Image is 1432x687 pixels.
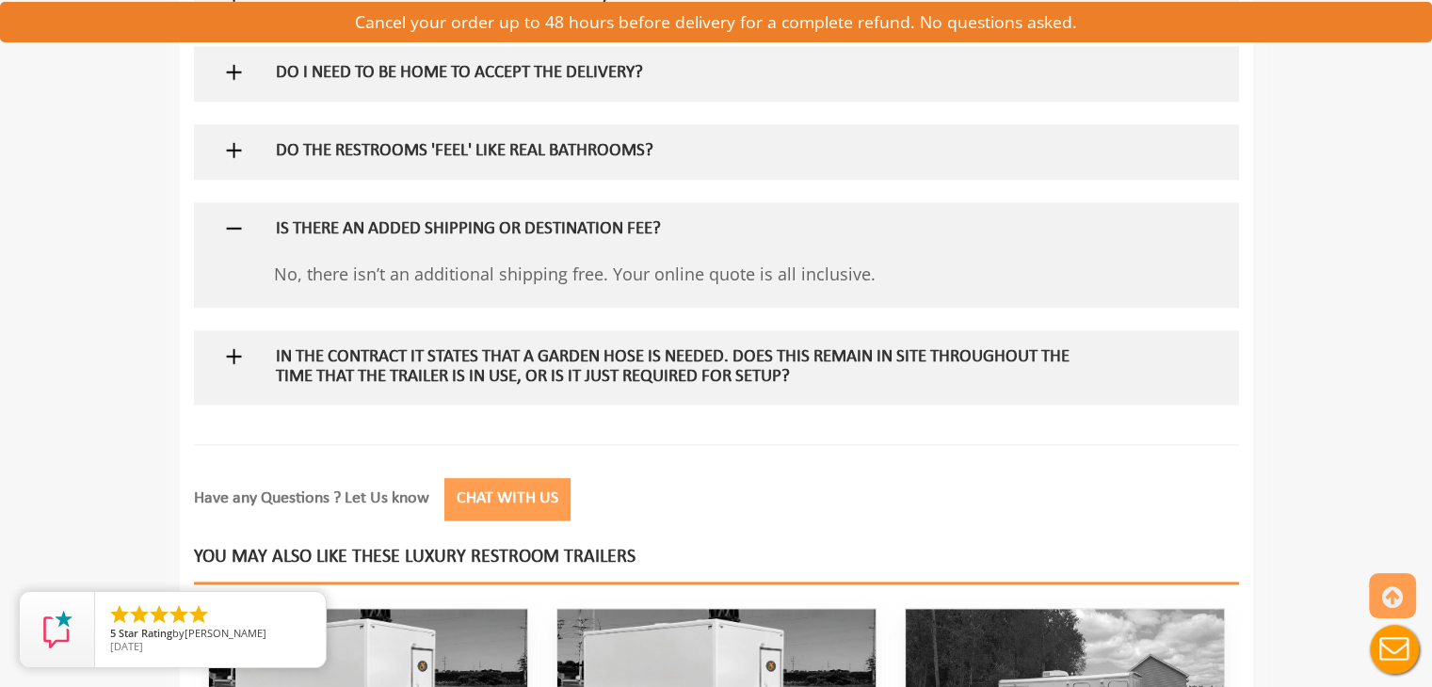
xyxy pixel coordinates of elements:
[128,603,151,626] li: 
[194,547,1239,584] h2: You may also like these luxury restroom trailers
[194,478,1138,530] p: Have any Questions ? Let Us know
[274,257,1126,291] p: No, there isn’t an additional shipping free. Your online quote is all inclusive.
[222,216,246,240] img: plus icon sign
[119,626,172,640] span: Star Rating
[168,603,190,626] li: 
[108,603,131,626] li: 
[276,348,1095,388] h5: In the contract it states that a garden hose is needed. Does this remain in site throughout the t...
[110,626,116,640] span: 5
[1357,612,1432,687] button: Live Chat
[222,60,246,84] img: plus icon sign
[110,628,311,641] span: by
[187,603,210,626] li: 
[276,64,1095,84] h5: DO I NEED TO BE HOME TO ACCEPT THE DELIVERY?
[185,626,266,640] span: [PERSON_NAME]
[222,138,246,162] img: plus icon sign
[222,344,246,368] img: plus icon sign
[444,478,571,520] button: Chat with Us
[276,220,1095,240] h5: IS THERE AN ADDED SHIPPING OR DESTINATION FEE?
[276,142,1095,162] h5: DO THE RESTROOMS 'FEEL' LIKE REAL BATHROOMS?
[110,639,143,653] span: [DATE]
[148,603,170,626] li: 
[39,611,76,648] img: Review Rating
